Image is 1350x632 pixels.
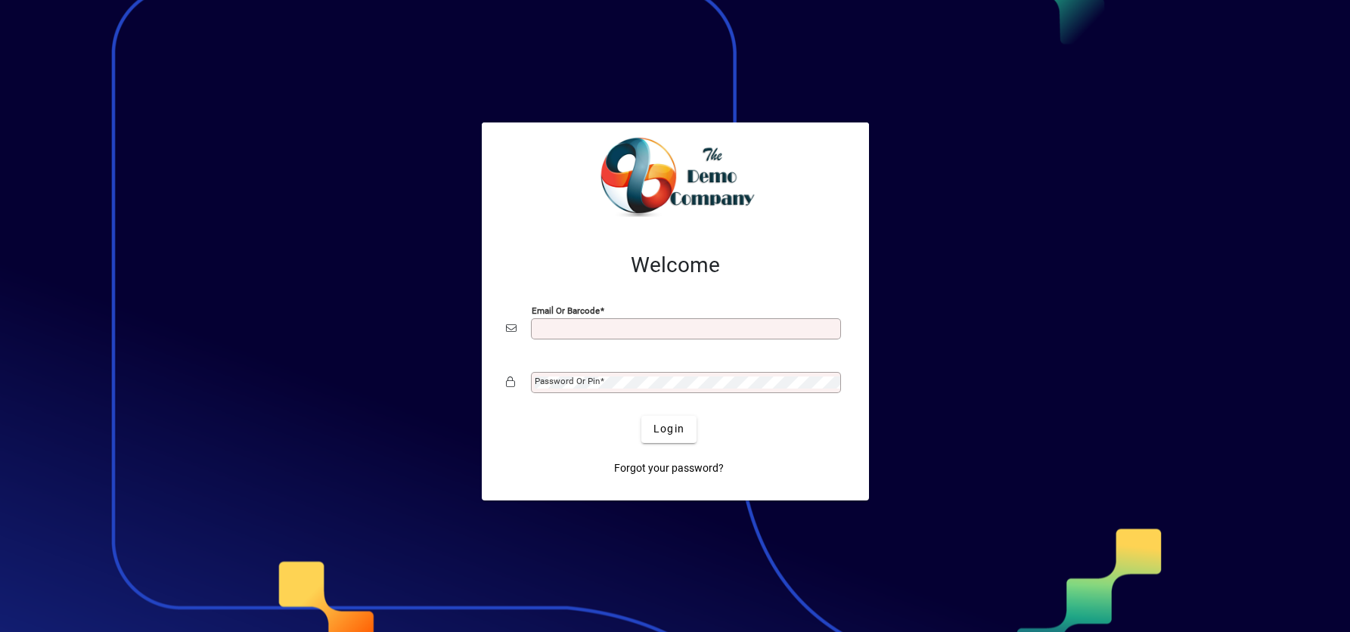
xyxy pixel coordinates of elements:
span: Login [653,421,684,437]
mat-label: Email or Barcode [532,305,600,315]
button: Login [641,416,697,443]
span: Forgot your password? [614,460,724,476]
mat-label: Password or Pin [535,376,600,386]
h2: Welcome [506,252,845,278]
a: Forgot your password? [608,455,730,482]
